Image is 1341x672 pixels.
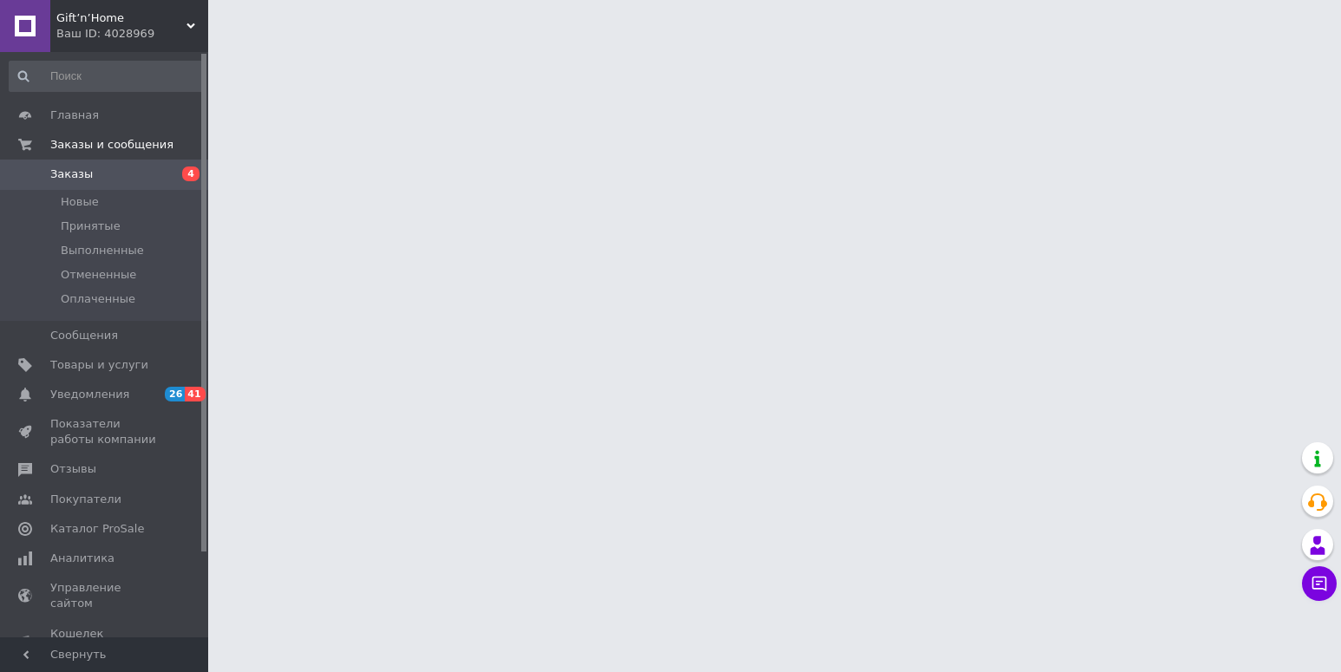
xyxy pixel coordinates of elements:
[61,243,144,258] span: Выполненные
[50,580,160,611] span: Управление сайтом
[50,137,173,153] span: Заказы и сообщения
[50,328,118,343] span: Сообщения
[61,267,136,283] span: Отмененные
[61,291,135,307] span: Оплаченные
[9,61,205,92] input: Поиск
[50,461,96,477] span: Отзывы
[61,194,99,210] span: Новые
[50,387,129,402] span: Уведомления
[56,26,208,42] div: Ваш ID: 4028969
[50,108,99,123] span: Главная
[50,166,93,182] span: Заказы
[50,551,114,566] span: Аналитика
[50,416,160,447] span: Показатели работы компании
[185,387,205,401] span: 41
[50,521,144,537] span: Каталог ProSale
[50,626,160,657] span: Кошелек компании
[1302,566,1337,601] button: Чат с покупателем
[182,166,200,181] span: 4
[165,387,185,401] span: 26
[50,492,121,507] span: Покупатели
[50,357,148,373] span: Товары и услуги
[61,219,121,234] span: Принятые
[56,10,186,26] span: Gift’n’Home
